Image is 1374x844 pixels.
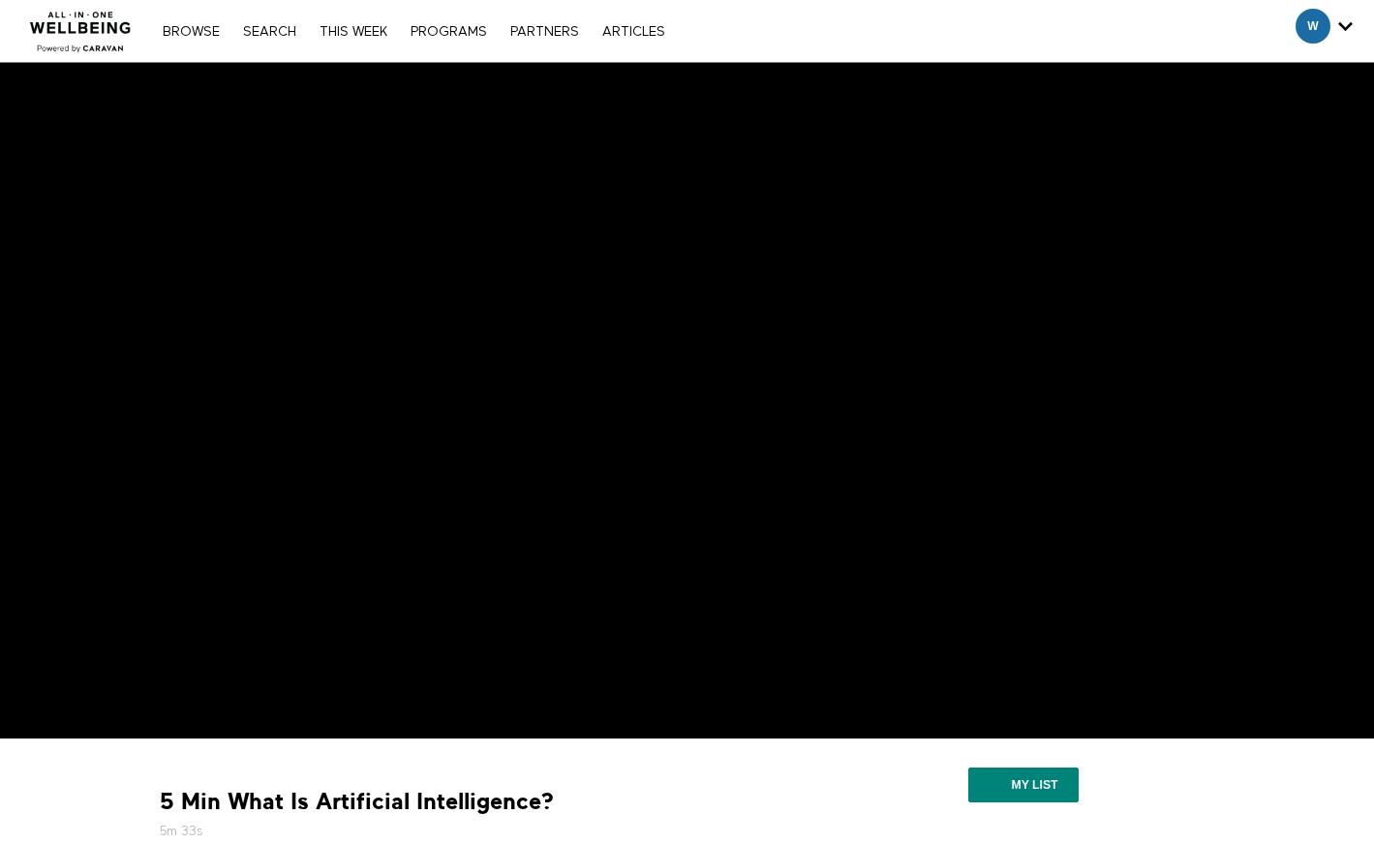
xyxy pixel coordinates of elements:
strong: 5 Min What Is Artificial Intelligence? [160,787,554,817]
h5: 5m 33s [160,822,809,841]
a: Browse [153,25,229,39]
a: THIS WEEK [310,25,397,39]
a: PARTNERS [501,25,589,39]
a: PROGRAMS [401,25,497,39]
a: ARTICLES [593,25,675,39]
a: Search [233,25,306,39]
button: My list [968,768,1078,802]
nav: Primary [153,21,674,41]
